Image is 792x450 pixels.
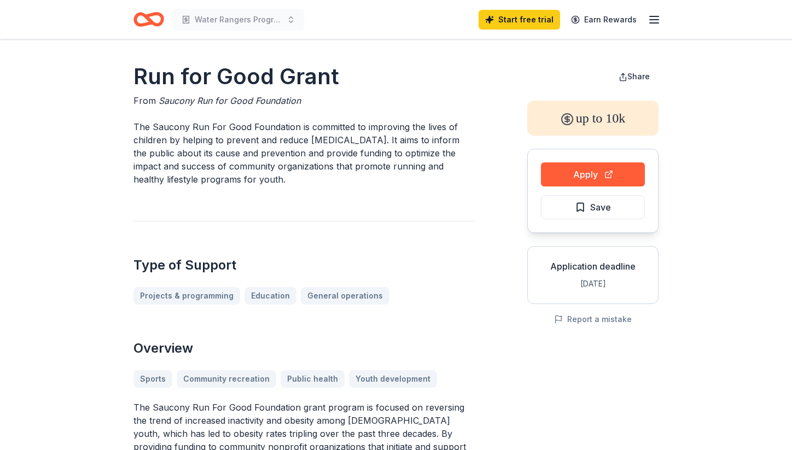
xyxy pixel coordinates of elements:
span: Share [627,72,650,81]
button: Save [541,195,645,219]
button: Share [610,66,659,87]
h2: Overview [133,340,475,357]
h1: Run for Good Grant [133,61,475,92]
span: Save [590,200,611,214]
div: [DATE] [537,277,649,290]
a: Start free trial [479,10,560,30]
span: Saucony Run for Good Foundation [159,95,301,106]
a: Earn Rewards [564,10,643,30]
a: Education [244,287,296,305]
div: From [133,94,475,107]
div: Application deadline [537,260,649,273]
a: General operations [301,287,389,305]
a: Home [133,7,164,32]
a: Projects & programming [133,287,240,305]
span: Water Rangers Program [195,13,282,26]
h2: Type of Support [133,256,475,274]
button: Report a mistake [554,313,632,326]
button: Apply [541,162,645,186]
p: The Saucony Run For Good Foundation is committed to improving the lives of children by helping to... [133,120,475,186]
button: Water Rangers Program [173,9,304,31]
div: up to 10k [527,101,659,136]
